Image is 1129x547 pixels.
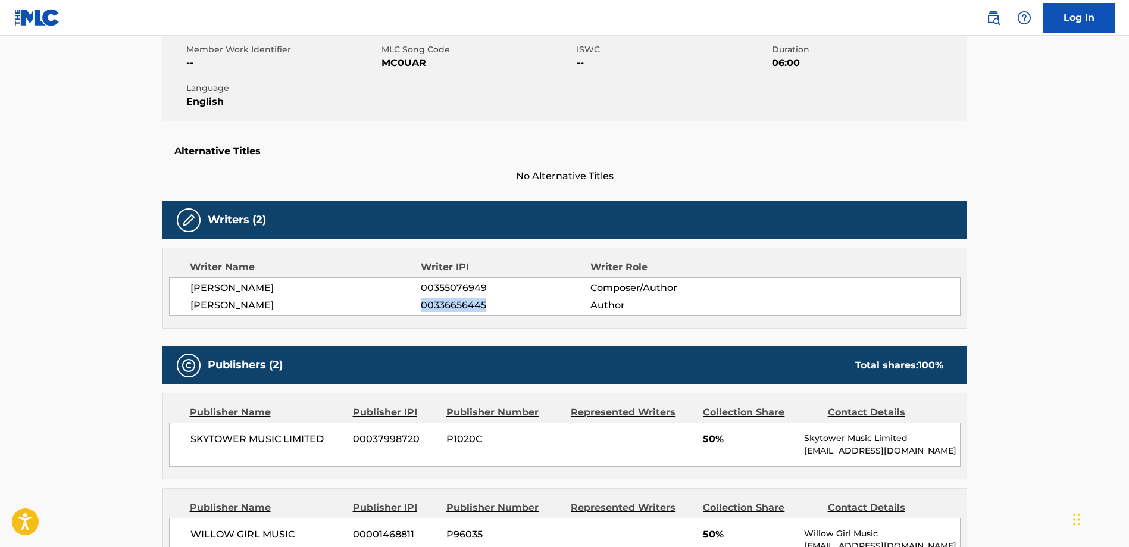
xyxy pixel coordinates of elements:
span: MC0UAR [381,56,574,70]
span: ISWC [577,43,769,56]
div: Drag [1073,502,1080,537]
span: Author [590,298,745,312]
a: Log In [1043,3,1115,33]
div: Writer Name [190,260,421,274]
div: Publisher Number [446,405,562,420]
span: 00001468811 [353,527,437,542]
a: Public Search [981,6,1005,30]
img: Writers [182,213,196,227]
span: WILLOW GIRL MUSIC [190,527,345,542]
span: Member Work Identifier [186,43,379,56]
div: Total shares: [855,358,943,373]
span: P1020C [446,432,562,446]
h5: Publishers (2) [208,358,283,372]
img: help [1017,11,1031,25]
div: Writer Role [590,260,745,274]
div: Represented Writers [571,405,694,420]
div: Help [1012,6,1036,30]
span: 50% [703,432,795,446]
img: search [986,11,1000,25]
span: 06:00 [772,56,964,70]
div: Collection Share [703,405,818,420]
span: -- [186,56,379,70]
span: English [186,95,379,109]
span: 50% [703,527,795,542]
p: Willow Girl Music [804,527,959,540]
img: MLC Logo [14,9,60,26]
h5: Alternative Titles [174,145,955,157]
span: No Alternative Titles [162,169,967,183]
div: Represented Writers [571,501,694,515]
span: P96035 [446,527,562,542]
iframe: Chat Widget [1069,490,1129,547]
div: Publisher Number [446,501,562,515]
span: SKYTOWER MUSIC LIMITED [190,432,345,446]
span: Language [186,82,379,95]
p: [EMAIL_ADDRESS][DOMAIN_NAME] [804,445,959,457]
h5: Writers (2) [208,213,266,227]
div: Publisher Name [190,405,344,420]
div: Contact Details [828,501,943,515]
div: Contact Details [828,405,943,420]
span: [PERSON_NAME] [190,281,421,295]
span: Duration [772,43,964,56]
span: -- [577,56,769,70]
div: Writer IPI [421,260,590,274]
div: Publisher IPI [353,501,437,515]
span: 00037998720 [353,432,437,446]
span: [PERSON_NAME] [190,298,421,312]
img: Publishers [182,358,196,373]
span: 00355076949 [421,281,590,295]
div: Collection Share [703,501,818,515]
span: MLC Song Code [381,43,574,56]
p: Skytower Music Limited [804,432,959,445]
span: 00336656445 [421,298,590,312]
div: Publisher Name [190,501,344,515]
span: Composer/Author [590,281,745,295]
span: 100 % [918,360,943,371]
div: Publisher IPI [353,405,437,420]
